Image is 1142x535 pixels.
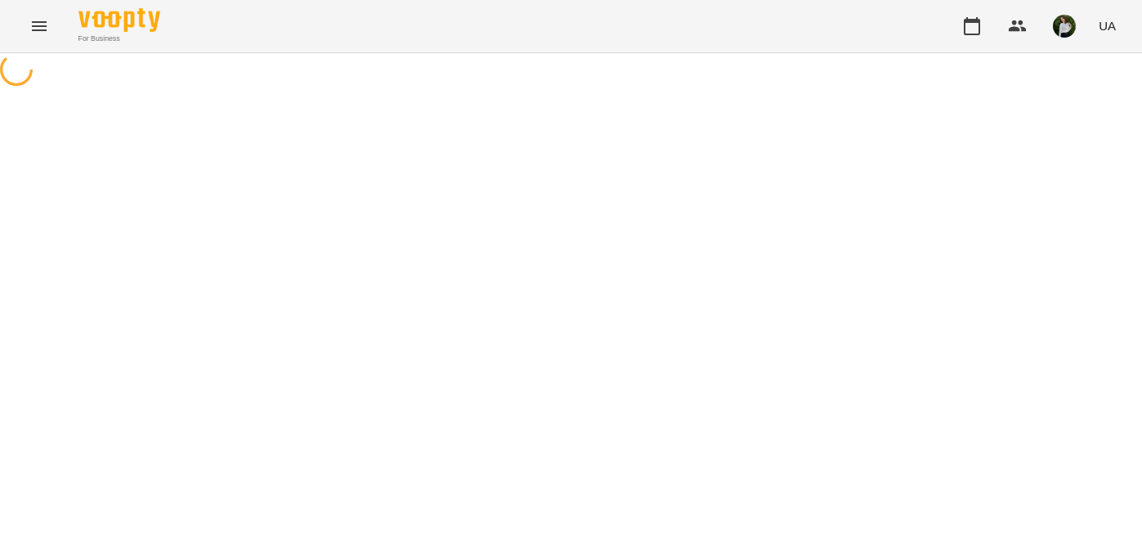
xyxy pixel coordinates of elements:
[20,7,59,46] button: Menu
[1099,17,1116,34] span: UA
[78,8,160,32] img: Voopty Logo
[78,34,160,44] span: For Business
[1053,15,1076,38] img: 6b662c501955233907b073253d93c30f.jpg
[1092,11,1122,41] button: UA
